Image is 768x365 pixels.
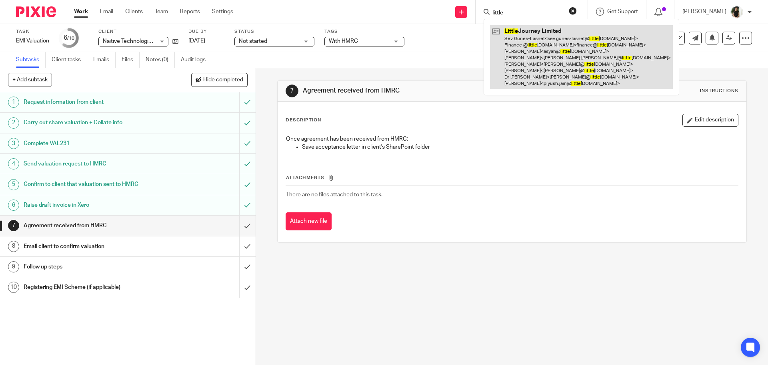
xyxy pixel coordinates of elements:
span: Get Support [607,9,638,14]
button: Clear [569,7,577,15]
a: Team [155,8,168,16]
button: Attach new file [286,212,332,230]
div: 6 [64,33,74,42]
span: Attachments [286,175,324,180]
label: Task [16,28,49,35]
span: With HMRC [329,38,358,44]
span: Naitive Technologies Limited [103,38,174,44]
a: Settings [212,8,233,16]
p: Save acceptance letter in client's SharePoint folder [302,143,738,151]
div: 8 [8,241,19,252]
p: [PERSON_NAME] [682,8,726,16]
a: Notes (0) [146,52,175,68]
div: 7 [8,220,19,231]
a: Audit logs [181,52,212,68]
button: + Add subtask [8,73,52,87]
p: Description [286,117,321,123]
a: Files [122,52,140,68]
span: There are no files attached to this task. [286,192,382,198]
div: 5 [8,179,19,190]
span: Not started [239,38,267,44]
div: 6 [8,200,19,211]
div: 7 [286,85,298,97]
h1: Follow up steps [24,261,162,273]
a: Email [100,8,113,16]
h1: Registering EMI Scheme (if applicable) [24,281,162,293]
a: Client tasks [52,52,87,68]
span: Hide completed [203,77,243,83]
a: Subtasks [16,52,46,68]
button: Hide completed [191,73,248,87]
label: Due by [188,28,224,35]
label: Client [98,28,178,35]
h1: Raise draft invoice in Xero [24,199,162,211]
a: Clients [125,8,143,16]
span: [DATE] [188,38,205,44]
label: Status [234,28,314,35]
div: Instructions [700,88,738,94]
h1: Email client to confirm valuation [24,240,162,252]
h1: Complete VAL231 [24,137,162,149]
div: 1 [8,97,19,108]
label: Tags [324,28,404,35]
h1: Send valuation request to HMRC [24,158,162,170]
div: 3 [8,138,19,149]
h1: Carry out share valuation + Collate info [24,117,162,129]
div: 10 [8,282,19,293]
a: Work [74,8,88,16]
div: 9 [8,261,19,272]
h1: Confirm to client that valuation sent to HMRC [24,178,162,190]
a: Emails [93,52,116,68]
button: Edit description [682,114,738,127]
div: EMI Valuation [16,37,49,45]
h1: Agreement received from HMRC [303,87,529,95]
a: Reports [180,8,200,16]
div: 2 [8,117,19,129]
h1: Agreement received from HMRC [24,220,162,232]
input: Search [492,10,564,17]
img: Pixie [16,6,56,17]
div: 4 [8,158,19,169]
p: Once agreement has been received from HMRC: [286,135,738,143]
small: /10 [67,36,74,40]
h1: Request information from client [24,96,162,108]
img: Janice%20Tang.jpeg [730,6,743,18]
